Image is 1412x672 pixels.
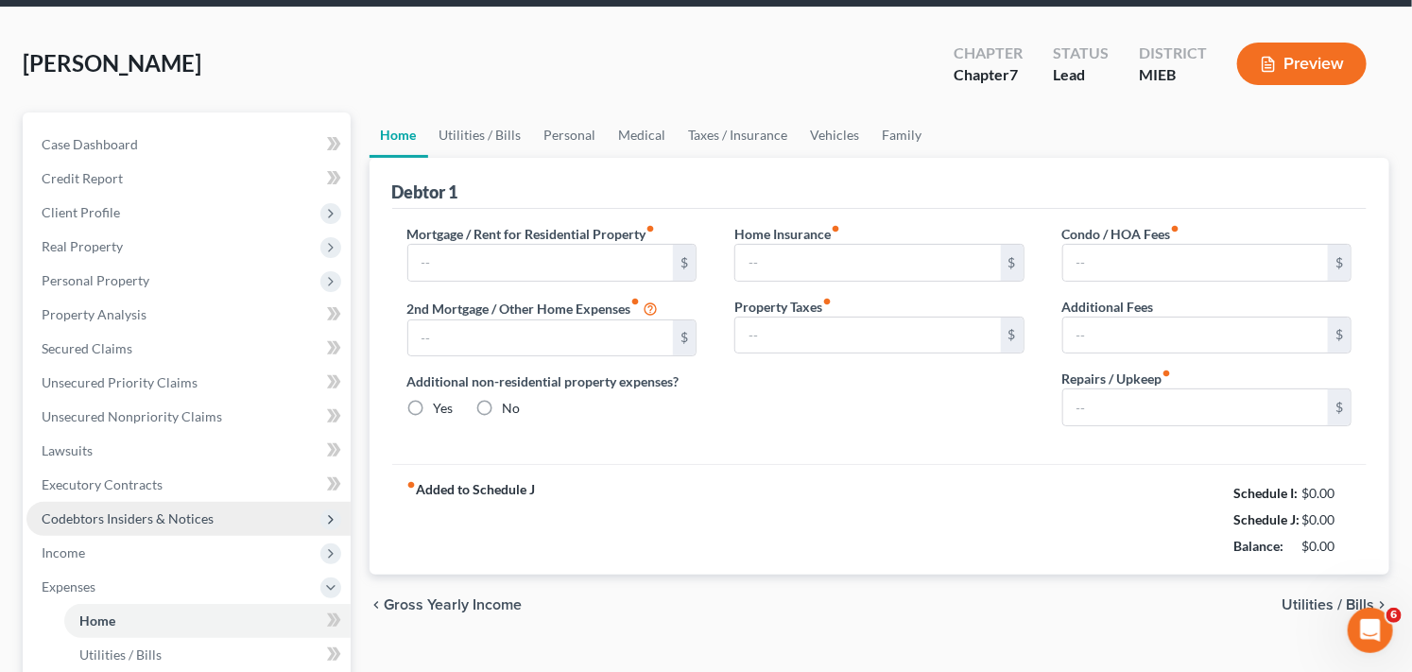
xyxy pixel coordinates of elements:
[1001,318,1024,353] div: $
[1139,64,1207,86] div: MIEB
[800,112,871,158] a: Vehicles
[42,204,120,220] span: Client Profile
[1328,245,1351,281] div: $
[26,400,351,434] a: Unsecured Nonpriority Claims
[1328,318,1351,353] div: $
[385,597,523,612] span: Gross Yearly Income
[42,510,214,526] span: Codebtors Insiders & Notices
[1001,245,1024,281] div: $
[1063,318,1329,353] input: --
[1233,511,1300,527] strong: Schedule J:
[408,245,674,281] input: --
[1139,43,1207,64] div: District
[1009,65,1018,83] span: 7
[42,476,163,492] span: Executory Contracts
[1162,369,1172,378] i: fiber_manual_record
[1282,597,1389,612] button: Utilities / Bills chevron_right
[1233,538,1283,554] strong: Balance:
[42,306,146,322] span: Property Analysis
[408,320,674,356] input: --
[42,408,222,424] span: Unsecured Nonpriority Claims
[370,597,523,612] button: chevron_left Gross Yearly Income
[79,646,162,663] span: Utilities / Bills
[42,272,149,288] span: Personal Property
[26,128,351,162] a: Case Dashboard
[407,480,536,560] strong: Added to Schedule J
[1062,369,1172,388] label: Repairs / Upkeep
[1328,389,1351,425] div: $
[26,298,351,332] a: Property Analysis
[428,112,533,158] a: Utilities / Bills
[42,238,123,254] span: Real Property
[23,49,201,77] span: [PERSON_NAME]
[79,612,115,629] span: Home
[64,638,351,672] a: Utilities / Bills
[735,245,1001,281] input: --
[735,318,1001,353] input: --
[1062,224,1180,244] label: Condo / HOA Fees
[503,399,521,418] label: No
[1053,64,1109,86] div: Lead
[42,442,93,458] span: Lawsuits
[822,297,832,306] i: fiber_manual_record
[678,112,800,158] a: Taxes / Insurance
[42,578,95,594] span: Expenses
[631,297,641,306] i: fiber_manual_record
[42,136,138,152] span: Case Dashboard
[407,480,417,490] i: fiber_manual_record
[26,366,351,400] a: Unsecured Priority Claims
[954,64,1023,86] div: Chapter
[608,112,678,158] a: Medical
[370,597,385,612] i: chevron_left
[533,112,608,158] a: Personal
[1171,224,1180,233] i: fiber_manual_record
[26,468,351,502] a: Executory Contracts
[734,224,840,244] label: Home Insurance
[64,604,351,638] a: Home
[26,434,351,468] a: Lawsuits
[1302,510,1352,529] div: $0.00
[42,340,132,356] span: Secured Claims
[1053,43,1109,64] div: Status
[392,181,458,203] div: Debtor 1
[831,224,840,233] i: fiber_manual_record
[42,544,85,560] span: Income
[42,374,198,390] span: Unsecured Priority Claims
[646,224,656,233] i: fiber_manual_record
[1302,537,1352,556] div: $0.00
[26,162,351,196] a: Credit Report
[1386,608,1402,623] span: 6
[1302,484,1352,503] div: $0.00
[1062,297,1154,317] label: Additional Fees
[871,112,934,158] a: Family
[1063,389,1329,425] input: --
[407,371,697,391] label: Additional non-residential property expenses?
[673,245,696,281] div: $
[1348,608,1393,653] iframe: Intercom live chat
[407,224,656,244] label: Mortgage / Rent for Residential Property
[1237,43,1367,85] button: Preview
[407,297,659,319] label: 2nd Mortgage / Other Home Expenses
[1282,597,1374,612] span: Utilities / Bills
[1374,597,1389,612] i: chevron_right
[673,320,696,356] div: $
[370,112,428,158] a: Home
[954,43,1023,64] div: Chapter
[26,332,351,366] a: Secured Claims
[42,170,123,186] span: Credit Report
[1063,245,1329,281] input: --
[1233,485,1298,501] strong: Schedule I:
[734,297,832,317] label: Property Taxes
[434,399,454,418] label: Yes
